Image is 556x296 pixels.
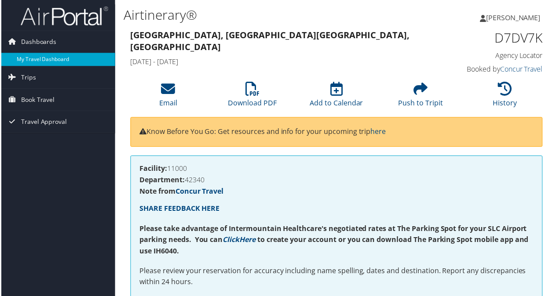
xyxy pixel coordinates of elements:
[20,89,54,111] span: Book Travel
[139,236,530,257] strong: to create your account or you can download The Parking Spot mobile app and use IH6040.
[159,87,177,108] a: Email
[139,205,219,214] a: SHARE FEEDBACK HERE
[130,29,410,53] strong: [GEOGRAPHIC_DATA], [GEOGRAPHIC_DATA] [GEOGRAPHIC_DATA], [GEOGRAPHIC_DATA]
[139,267,535,289] p: Please review your reservation for accuracy including name spelling, dates and destination. Repor...
[19,6,107,26] img: airportal-logo.png
[139,187,223,197] strong: Note from
[450,65,544,74] h4: Booked by
[228,87,277,108] a: Download PDF
[20,112,66,134] span: Travel Approval
[501,65,544,74] a: Concur Travel
[20,31,55,53] span: Dashboards
[139,127,535,138] p: Know Before You Go: Get resources and info for your upcoming trip
[223,236,239,245] a: Click
[310,87,364,108] a: Add to Calendar
[494,87,518,108] a: History
[130,57,437,67] h4: [DATE] - [DATE]
[20,67,35,89] span: Trips
[139,176,184,185] strong: Department:
[139,177,535,184] h4: 42340
[139,225,528,246] strong: Please take advantage of Intermountain Healthcare's negotiated rates at The Parking Spot for your...
[123,6,408,24] h1: Airtinerary®
[139,166,535,173] h4: 11000
[371,127,387,137] a: here
[175,187,223,197] a: Concur Travel
[239,236,256,245] a: Here
[481,4,551,31] a: [PERSON_NAME]
[487,13,542,22] span: [PERSON_NAME]
[139,164,167,174] strong: Facility:
[450,51,544,61] h4: Agency Locator
[399,87,444,108] a: Push to Tripit
[450,29,544,47] h1: D7DV7K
